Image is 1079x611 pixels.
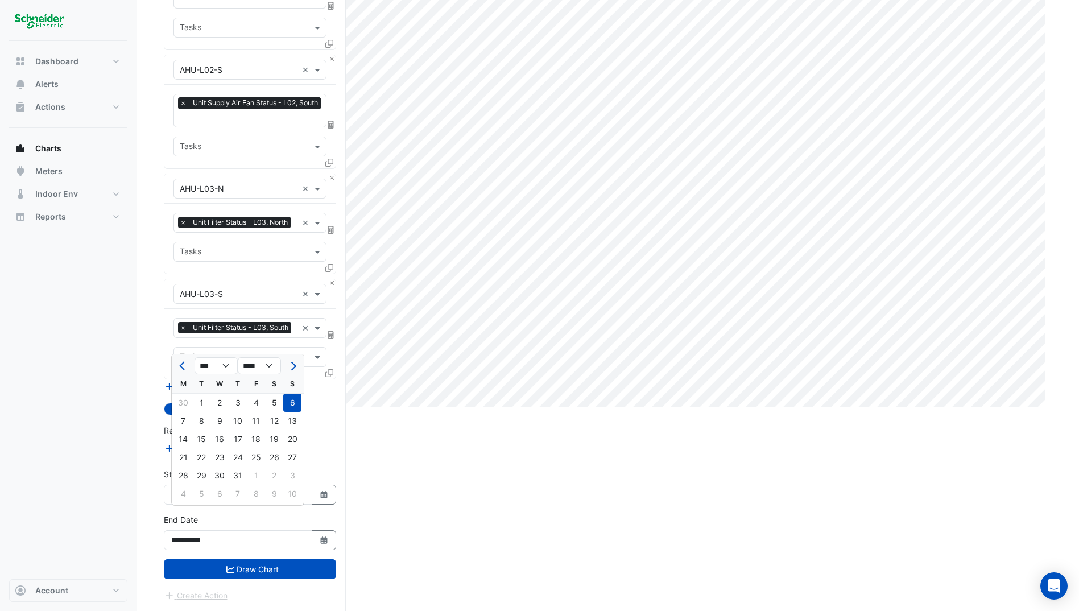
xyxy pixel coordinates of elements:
[265,394,283,412] div: Saturday, October 5, 2024
[1040,572,1068,600] div: Open Intercom Messenger
[302,183,312,195] span: Clear
[302,64,312,76] span: Clear
[190,217,291,228] span: Unit Filter Status - L03, North
[35,166,63,177] span: Meters
[265,375,283,393] div: S
[283,485,301,503] div: Sunday, November 10, 2024
[35,211,66,222] span: Reports
[164,589,228,599] app-escalated-ticket-create-button: Please draw the charts first
[9,160,127,183] button: Meters
[14,9,65,32] img: Company Logo
[265,412,283,430] div: 12
[164,441,249,455] button: Add Reference Line
[178,350,201,365] div: Tasks
[190,97,321,109] span: Unit Supply Air Fan Status - L02, South
[178,245,201,260] div: Tasks
[192,466,210,485] div: Tuesday, October 29, 2024
[178,217,188,228] span: ×
[174,430,192,448] div: 14
[247,412,265,430] div: Friday, October 11, 2024
[195,357,238,374] select: Select month
[178,97,188,109] span: ×
[328,174,336,181] button: Close
[302,288,312,300] span: Clear
[328,55,336,63] button: Close
[174,430,192,448] div: Monday, October 14, 2024
[178,140,201,155] div: Tasks
[192,412,210,430] div: Tuesday, October 8, 2024
[164,559,336,579] button: Draw Chart
[286,357,299,375] button: Next month
[265,466,283,485] div: 2
[192,430,210,448] div: Tuesday, October 15, 2024
[174,394,192,412] div: Monday, September 30, 2024
[325,158,333,167] span: Clone Favourites and Tasks from this Equipment to other Equipment
[210,466,229,485] div: 30
[229,485,247,503] div: Thursday, November 7, 2024
[210,375,229,393] div: W
[9,183,127,205] button: Indoor Env
[192,448,210,466] div: Tuesday, October 22, 2024
[229,394,247,412] div: 3
[229,412,247,430] div: Thursday, October 10, 2024
[192,394,210,412] div: 1
[210,466,229,485] div: Wednesday, October 30, 2024
[178,322,188,333] span: ×
[9,579,127,602] button: Account
[283,430,301,448] div: 20
[210,430,229,448] div: Wednesday, October 16, 2024
[15,101,26,113] app-icon: Actions
[178,21,201,36] div: Tasks
[265,485,283,503] div: 9
[9,137,127,160] button: Charts
[229,430,247,448] div: Thursday, October 17, 2024
[247,448,265,466] div: Friday, October 25, 2024
[283,485,301,503] div: 10
[229,375,247,393] div: T
[302,322,312,334] span: Clear
[192,485,210,503] div: Tuesday, November 5, 2024
[265,485,283,503] div: Saturday, November 9, 2024
[35,188,78,200] span: Indoor Env
[15,166,26,177] app-icon: Meters
[192,485,210,503] div: 5
[15,143,26,154] app-icon: Charts
[190,322,291,333] span: Unit Filter Status - L03, South
[265,430,283,448] div: 19
[325,368,333,378] span: Clone Favourites and Tasks from this Equipment to other Equipment
[174,412,192,430] div: 7
[15,188,26,200] app-icon: Indoor Env
[265,430,283,448] div: Saturday, October 19, 2024
[319,535,329,545] fa-icon: Select Date
[9,73,127,96] button: Alerts
[35,101,65,113] span: Actions
[265,466,283,485] div: Saturday, November 2, 2024
[326,225,336,234] span: Choose Function
[210,412,229,430] div: Wednesday, October 9, 2024
[192,394,210,412] div: Tuesday, October 1, 2024
[192,430,210,448] div: 15
[229,448,247,466] div: Thursday, October 24, 2024
[210,448,229,466] div: Wednesday, October 23, 2024
[265,448,283,466] div: 26
[325,263,333,273] span: Clone Favourites and Tasks from this Equipment to other Equipment
[164,468,202,480] label: Start Date
[192,448,210,466] div: 22
[15,56,26,67] app-icon: Dashboard
[210,430,229,448] div: 16
[174,448,192,466] div: Monday, October 21, 2024
[192,466,210,485] div: 29
[15,79,26,90] app-icon: Alerts
[9,50,127,73] button: Dashboard
[174,448,192,466] div: 21
[238,357,281,374] select: Select year
[302,217,312,229] span: Clear
[283,466,301,485] div: 3
[35,56,78,67] span: Dashboard
[283,375,301,393] div: S
[283,430,301,448] div: Sunday, October 20, 2024
[210,485,229,503] div: Wednesday, November 6, 2024
[247,430,265,448] div: 18
[283,394,301,412] div: Sunday, October 6, 2024
[229,394,247,412] div: Thursday, October 3, 2024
